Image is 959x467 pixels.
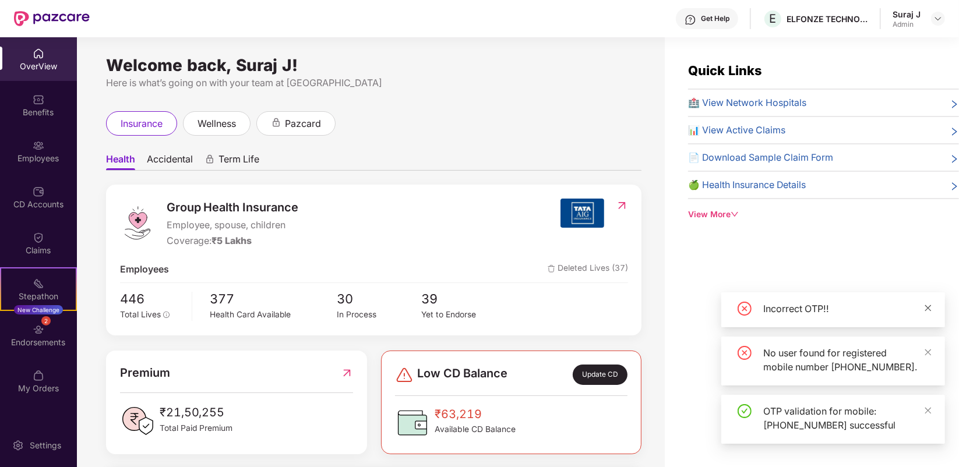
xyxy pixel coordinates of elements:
[33,94,44,105] img: svg+xml;base64,PHN2ZyBpZD0iQmVuZWZpdHMiIHhtbG5zPSJodHRwOi8vd3d3LnczLm9yZy8yMDAwL3N2ZyIgd2lkdGg9Ij...
[205,154,215,165] div: animation
[160,422,233,435] span: Total Paid Premium
[120,404,155,438] img: PaidPremiumIcon
[1,291,76,302] div: Stepathon
[341,364,353,382] img: RedirectIcon
[147,153,193,170] span: Accidental
[167,199,299,217] span: Group Health Insurance
[218,153,259,170] span: Term Life
[120,364,170,382] span: Premium
[685,14,696,26] img: svg+xml;base64,PHN2ZyBpZD0iSGVscC0zMngzMiIgeG1sbnM9Imh0dHA6Ly93d3cudzMub3JnLzIwMDAvc3ZnIiB3aWR0aD...
[106,61,641,70] div: Welcome back, Suraj J!
[12,440,24,451] img: svg+xml;base64,PHN2ZyBpZD0iU2V0dGluZy0yMHgyMCIgeG1sbnM9Imh0dHA6Ly93d3cudzMub3JnLzIwMDAvc3ZnIiB3aW...
[933,14,943,23] img: svg+xml;base64,PHN2ZyBpZD0iRHJvcGRvd24tMzJ4MzIiIHhtbG5zPSJodHRwOi8vd3d3LnczLm9yZy8yMDAwL3N2ZyIgd2...
[271,118,281,128] div: animation
[893,20,921,29] div: Admin
[616,200,628,211] img: RedirectIcon
[33,324,44,335] img: svg+xml;base64,PHN2ZyBpZD0iRW5kb3JzZW1lbnRzIiB4bWxucz0iaHR0cDovL3d3dy53My5vcmcvMjAwMC9zdmciIHdpZH...
[950,98,959,110] span: right
[33,48,44,59] img: svg+xml;base64,PHN2ZyBpZD0iSG9tZSIgeG1sbnM9Imh0dHA6Ly93d3cudzMub3JnLzIwMDAvc3ZnIiB3aWR0aD0iMjAiIG...
[688,208,959,221] div: View More
[160,404,233,422] span: ₹21,50,255
[210,289,337,309] span: 377
[688,178,806,192] span: 🍏 Health Insurance Details
[14,11,90,26] img: New Pazcare Logo
[198,116,236,131] span: wellness
[950,153,959,165] span: right
[763,404,931,432] div: OTP validation for mobile: [PHONE_NUMBER] successful
[120,310,161,319] span: Total Lives
[701,14,729,23] div: Get Help
[120,262,169,277] span: Employees
[560,199,604,228] img: insurerIcon
[106,76,641,90] div: Here is what’s going on with your team at [GEOGRAPHIC_DATA]
[33,140,44,151] img: svg+xml;base64,PHN2ZyBpZD0iRW1wbG95ZWVzIiB4bWxucz0iaHR0cDovL3d3dy53My5vcmcvMjAwMC9zdmciIHdpZHRoPS...
[688,95,806,110] span: 🏥 View Network Hospitals
[731,210,739,218] span: down
[121,116,163,131] span: insurance
[738,302,752,316] span: close-circle
[285,116,321,131] span: pazcard
[26,440,65,451] div: Settings
[167,233,299,248] div: Coverage:
[163,312,170,319] span: info-circle
[435,423,516,436] span: Available CD Balance
[688,150,833,165] span: 📄 Download Sample Claim Form
[41,316,51,326] div: 2
[421,289,506,309] span: 39
[337,309,421,321] div: In Process
[14,305,63,314] div: New Challenge
[688,123,785,137] span: 📊 View Active Claims
[950,180,959,192] span: right
[950,125,959,137] span: right
[924,406,932,415] span: close
[212,235,252,246] span: ₹5 Lakhs
[924,348,932,356] span: close
[395,366,414,384] img: svg+xml;base64,PHN2ZyBpZD0iRGFuZ2VyLTMyeDMyIiB4bWxucz0iaHR0cDovL3d3dy53My5vcmcvMjAwMC9zdmciIHdpZH...
[893,9,921,20] div: Suraj J
[33,278,44,289] img: svg+xml;base64,PHN2ZyB4bWxucz0iaHR0cDovL3d3dy53My5vcmcvMjAwMC9zdmciIHdpZHRoPSIyMSIgaGVpZ2h0PSIyMC...
[763,302,931,316] div: Incorrect OTP!!
[337,289,421,309] span: 30
[33,186,44,197] img: svg+xml;base64,PHN2ZyBpZD0iQ0RfQWNjb3VudHMiIGRhdGEtbmFtZT0iQ0QgQWNjb3VudHMiIHhtbG5zPSJodHRwOi8vd3...
[770,12,777,26] span: E
[106,153,135,170] span: Health
[787,13,868,24] div: ELFONZE TECHNOLOGIES PRIVATE LIMITED
[210,309,337,321] div: Health Card Available
[688,63,762,78] span: Quick Links
[120,206,155,240] img: logo
[548,262,628,277] span: Deleted Lives (37)
[120,289,184,309] span: 446
[167,218,299,232] span: Employee, spouse, children
[924,304,932,312] span: close
[763,346,931,374] div: No user found for registered mobile number [PHONE_NUMBER].
[548,265,555,273] img: deleteIcon
[395,405,430,440] img: CDBalanceIcon
[33,232,44,243] img: svg+xml;base64,PHN2ZyBpZD0iQ2xhaW0iIHhtbG5zPSJodHRwOi8vd3d3LnczLm9yZy8yMDAwL3N2ZyIgd2lkdGg9IjIwIi...
[738,346,752,360] span: close-circle
[417,365,507,385] span: Low CD Balance
[435,405,516,423] span: ₹63,219
[421,309,506,321] div: Yet to Endorse
[33,370,44,381] img: svg+xml;base64,PHN2ZyBpZD0iTXlfT3JkZXJzIiBkYXRhLW5hbWU9Ik15IE9yZGVycyIgeG1sbnM9Imh0dHA6Ly93d3cudz...
[573,365,627,385] div: Update CD
[738,404,752,418] span: check-circle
